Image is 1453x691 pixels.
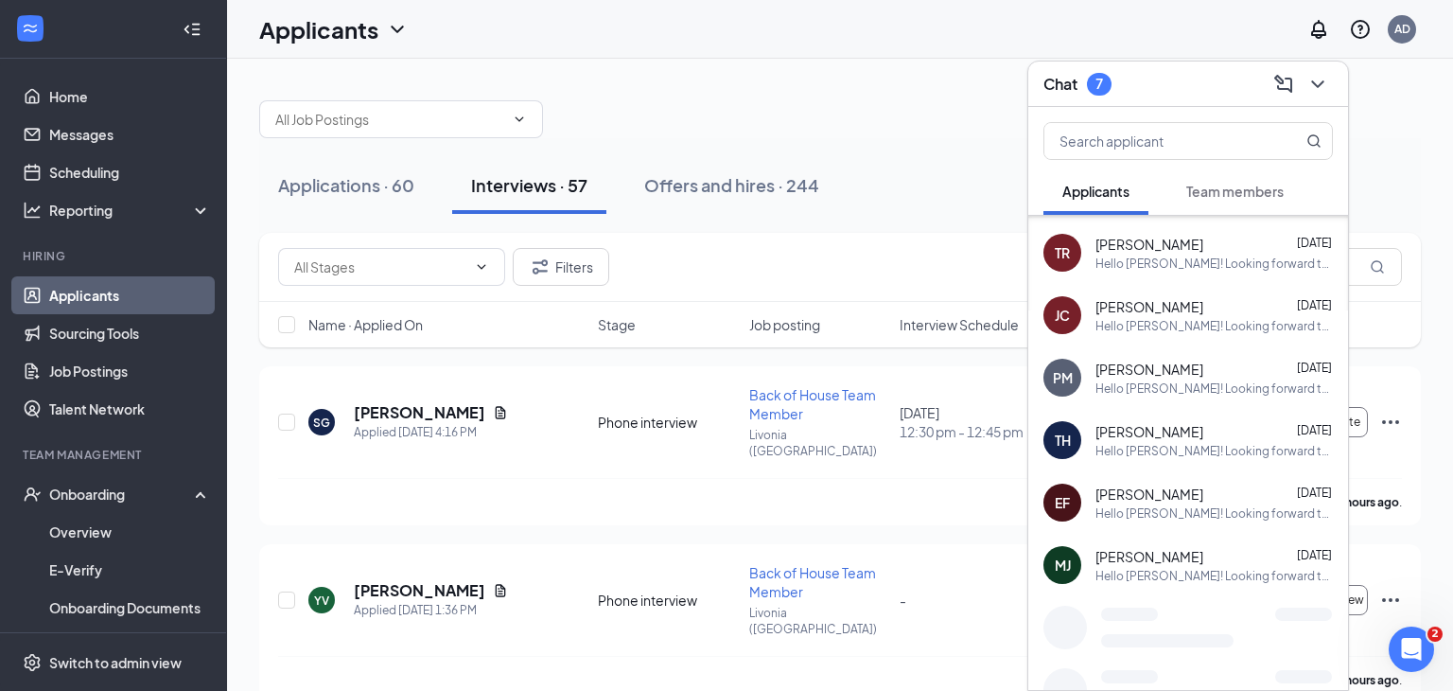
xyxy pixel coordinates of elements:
span: Job posting [749,315,820,334]
svg: Settings [23,653,42,672]
div: Onboarding [49,485,195,504]
span: 2 [1427,627,1443,642]
div: Phone interview [598,413,737,432]
span: [PERSON_NAME] [1095,485,1203,504]
a: Home [49,78,211,115]
svg: MagnifyingGlass [1306,133,1322,149]
span: [DATE] [1297,236,1332,250]
h3: Chat [1043,74,1077,95]
a: Activity log [49,627,211,664]
div: Hello [PERSON_NAME]! Looking forward to your interview at [DEMOGRAPHIC_DATA]-fil-a [GEOGRAPHIC_DA... [1095,568,1333,584]
p: Livonia ([GEOGRAPHIC_DATA]) [749,427,888,459]
div: Applications · 60 [278,173,414,197]
a: Applicants [49,276,211,314]
svg: ChevronDown [474,259,489,275]
a: Onboarding Documents [49,589,211,627]
button: ChevronDown [1303,69,1333,99]
span: [PERSON_NAME] [1095,360,1203,379]
a: Scheduling [49,153,211,191]
span: Back of House Team Member [749,564,876,600]
svg: ChevronDown [1306,73,1329,96]
b: 5 hours ago [1337,673,1399,687]
span: [PERSON_NAME] [1095,422,1203,441]
svg: Ellipses [1379,411,1402,434]
div: TR [1055,243,1070,262]
button: Filter Filters [513,248,609,286]
input: All Stages [294,257,466,277]
h5: [PERSON_NAME] [354,580,485,601]
div: Phone interview [598,591,737,610]
div: Hello [PERSON_NAME]! Looking forward to your interview at [DEMOGRAPHIC_DATA]-fil-a [GEOGRAPHIC_DA... [1095,256,1333,272]
svg: Ellipses [1379,589,1402,611]
div: Hello [PERSON_NAME]! Looking forward to your interview at [DEMOGRAPHIC_DATA]-fil-a [GEOGRAPHIC_DA... [1095,505,1333,522]
svg: UserCheck [23,485,42,504]
div: Offers and hires · 244 [644,173,819,197]
span: [PERSON_NAME] [1095,547,1203,566]
input: Search applicant [1044,123,1269,159]
span: - [900,592,906,609]
div: AD [1394,21,1410,37]
span: Applicants [1062,183,1129,200]
h5: [PERSON_NAME] [354,402,485,423]
span: 12:30 pm - 12:45 pm [900,422,1039,441]
svg: WorkstreamLogo [21,19,40,38]
span: [PERSON_NAME] [1095,297,1203,316]
div: Applied [DATE] 4:16 PM [354,423,508,442]
div: Hello [PERSON_NAME]! Looking forward to your interview at [DEMOGRAPHIC_DATA]-fil-a [GEOGRAPHIC_DA... [1095,318,1333,334]
a: Messages [49,115,211,153]
div: Switch to admin view [49,653,182,672]
div: [DATE] [900,403,1039,441]
svg: MagnifyingGlass [1370,259,1385,275]
div: YV [314,593,329,609]
span: Interview Schedule [900,315,1019,334]
span: [DATE] [1297,548,1332,562]
h1: Applicants [259,13,378,45]
div: Reporting [49,201,212,220]
a: Talent Network [49,390,211,428]
iframe: Intercom live chat [1389,627,1434,672]
svg: Analysis [23,201,42,220]
a: Sourcing Tools [49,314,211,352]
span: Team members [1186,183,1284,200]
a: Overview [49,513,211,551]
div: PM [1053,368,1073,387]
svg: Document [493,405,508,420]
span: Stage [598,315,636,334]
div: Team Management [23,447,207,463]
div: 7 [1095,76,1103,92]
div: SG [313,415,330,431]
div: Interviews · 57 [471,173,587,197]
div: TH [1055,431,1071,450]
a: Job Postings [49,352,211,390]
span: [DATE] [1297,486,1332,500]
span: [DATE] [1297,361,1332,375]
div: EF [1055,493,1070,512]
div: JC [1055,306,1070,325]
svg: ComposeMessage [1272,73,1295,96]
div: Applied [DATE] 1:36 PM [354,601,508,620]
div: Hello [PERSON_NAME]! Looking forward to your interview at [DEMOGRAPHIC_DATA]-fil-a [GEOGRAPHIC_DA... [1095,443,1333,459]
input: All Job Postings [275,109,504,130]
p: Livonia ([GEOGRAPHIC_DATA]) [749,605,888,637]
span: Name · Applied On [308,315,423,334]
svg: ChevronDown [386,18,409,41]
span: [DATE] [1297,423,1332,437]
button: ComposeMessage [1269,69,1299,99]
div: MJ [1055,556,1071,575]
span: [PERSON_NAME] [1095,235,1203,254]
div: Hiring [23,248,207,264]
svg: Document [493,583,508,598]
svg: Filter [529,256,551,278]
span: [DATE] [1297,298,1332,312]
a: E-Verify [49,551,211,589]
svg: ChevronDown [512,112,527,127]
span: Back of House Team Member [749,386,876,422]
b: 3 hours ago [1337,495,1399,509]
svg: QuestionInfo [1349,18,1372,41]
svg: Notifications [1307,18,1330,41]
svg: Collapse [183,20,201,39]
div: Hello [PERSON_NAME]! Looking forward to your interview at [DEMOGRAPHIC_DATA]-fil-a [GEOGRAPHIC_DA... [1095,381,1333,397]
